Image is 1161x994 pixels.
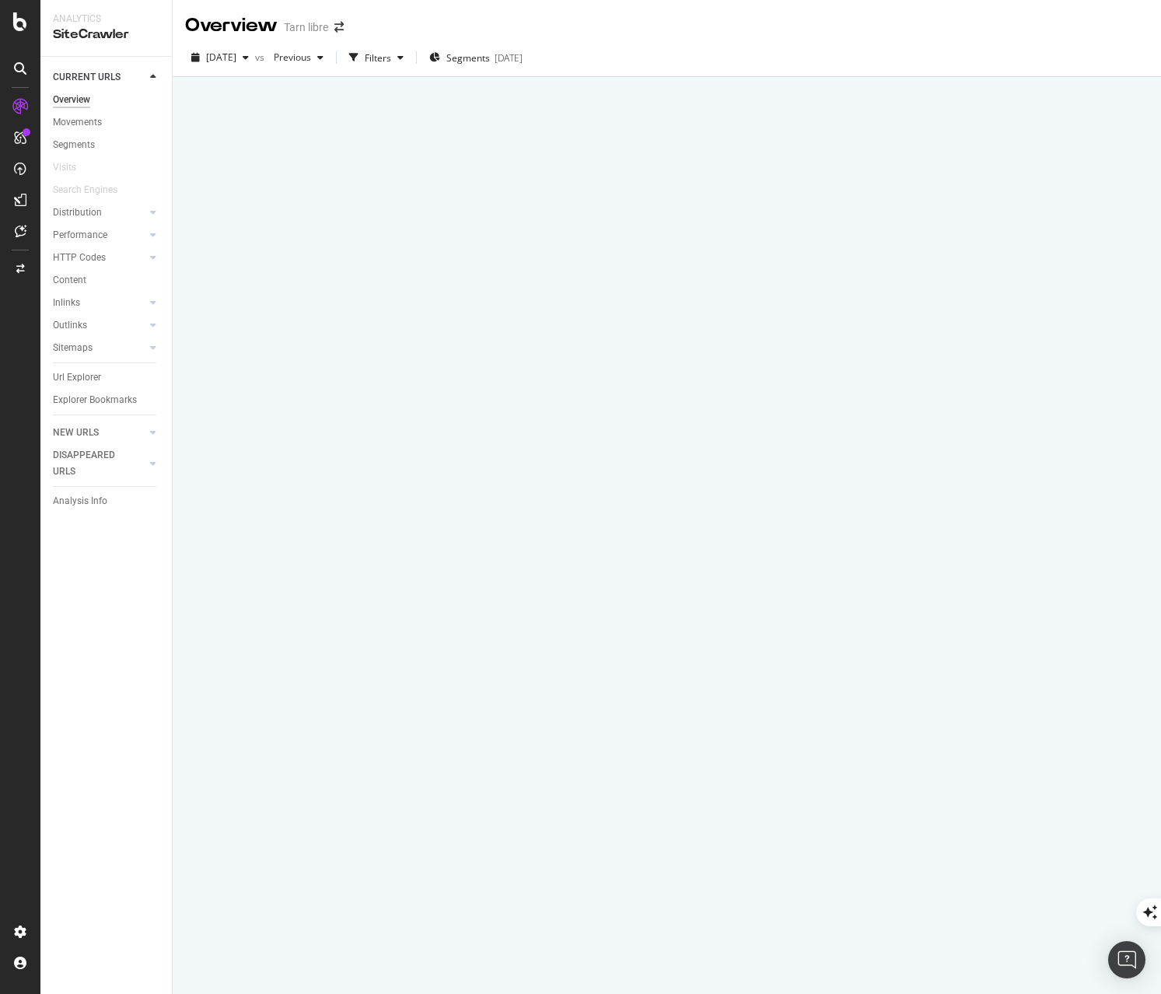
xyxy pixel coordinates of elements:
a: DISAPPEARED URLS [53,447,145,480]
div: Overview [185,12,278,39]
div: Analysis Info [53,493,107,509]
a: Segments [53,137,161,153]
span: 2025 Aug. 11th [206,51,236,64]
a: Analysis Info [53,493,161,509]
button: Segments[DATE] [423,45,529,70]
div: Overview [53,92,90,108]
div: arrow-right-arrow-left [334,22,344,33]
span: Segments [446,51,490,65]
button: Filters [343,45,410,70]
div: [DATE] [495,51,523,65]
a: Search Engines [53,182,133,198]
a: Performance [53,227,145,243]
div: Content [53,272,86,289]
div: Url Explorer [53,369,101,386]
div: Outlinks [53,317,87,334]
div: CURRENT URLS [53,69,121,86]
div: Sitemaps [53,340,93,356]
a: Distribution [53,205,145,221]
button: Previous [268,45,330,70]
div: Open Intercom Messenger [1108,941,1145,978]
div: HTTP Codes [53,250,106,266]
a: Explorer Bookmarks [53,392,161,408]
div: DISAPPEARED URLS [53,447,131,480]
a: Sitemaps [53,340,145,356]
a: CURRENT URLS [53,69,145,86]
div: Search Engines [53,182,117,198]
a: Url Explorer [53,369,161,386]
div: Distribution [53,205,102,221]
div: Explorer Bookmarks [53,392,137,408]
span: Previous [268,51,311,64]
div: Analytics [53,12,159,26]
button: [DATE] [185,45,255,70]
a: NEW URLS [53,425,145,441]
div: SiteCrawler [53,26,159,44]
a: Movements [53,114,161,131]
a: HTTP Codes [53,250,145,266]
div: Segments [53,137,95,153]
div: Movements [53,114,102,131]
div: Inlinks [53,295,80,311]
a: Visits [53,159,92,176]
div: NEW URLS [53,425,99,441]
a: Overview [53,92,161,108]
a: Outlinks [53,317,145,334]
div: Performance [53,227,107,243]
a: Inlinks [53,295,145,311]
a: Content [53,272,161,289]
div: Visits [53,159,76,176]
span: vs [255,51,268,64]
div: Tarn libre [284,19,328,35]
div: Filters [365,51,391,65]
